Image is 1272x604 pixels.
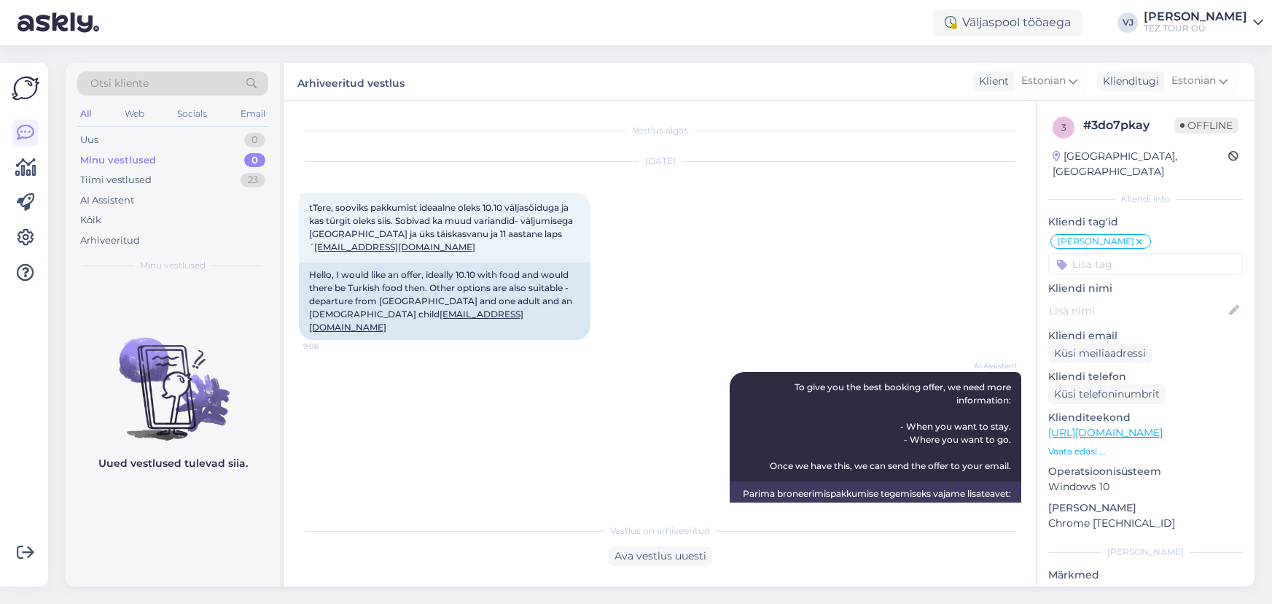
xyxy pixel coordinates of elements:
[309,202,575,252] span: tTere, sooviks pakkumist ideaalne oleks 10.10 väljasöiduga ja kas türgit oleks siis. Sobivad ka m...
[80,233,140,248] div: Arhiveeritud
[770,382,1013,471] span: To give you the best booking offer, we need more information: - When you want to stay. - Where yo...
[314,241,475,252] a: [EMAIL_ADDRESS][DOMAIN_NAME]
[244,153,265,168] div: 0
[299,124,1021,137] div: Vestlus algas
[66,311,280,443] img: No chats
[1048,546,1243,559] div: [PERSON_NAME]
[1048,464,1243,479] p: Operatsioonisüsteem
[1048,426,1163,439] a: [URL][DOMAIN_NAME]
[80,213,101,228] div: Kõik
[1083,117,1174,134] div: # 3do7pkay
[80,133,98,147] div: Uus
[241,173,265,187] div: 23
[1144,11,1263,34] a: [PERSON_NAME]TEZ TOUR OÜ
[1049,303,1226,319] input: Lisa nimi
[1048,253,1243,275] input: Lisa tag
[1048,214,1243,230] p: Kliendi tag'id
[1048,369,1243,384] p: Kliendi telefon
[238,104,268,123] div: Email
[80,173,152,187] div: Tiimi vestlused
[973,74,1009,89] div: Klient
[962,360,1017,371] span: AI Assistent
[1061,122,1066,133] span: 3
[1058,237,1134,246] span: [PERSON_NAME]
[1048,281,1243,296] p: Kliendi nimi
[1048,384,1166,404] div: Küsi telefoninumbrit
[303,341,358,352] span: 9:06
[90,76,149,91] span: Otsi kliente
[1048,445,1243,458] p: Vaata edasi ...
[1174,117,1238,133] span: Offline
[1117,12,1138,33] div: VJ
[297,71,405,91] label: Arhiveeritud vestlus
[1144,11,1247,23] div: [PERSON_NAME]
[77,104,94,123] div: All
[122,104,147,123] div: Web
[80,153,156,168] div: Minu vestlused
[1144,23,1247,34] div: TEZ TOUR OÜ
[1048,193,1243,206] div: Kliendi info
[1021,73,1066,89] span: Estonian
[1053,149,1228,179] div: [GEOGRAPHIC_DATA], [GEOGRAPHIC_DATA]
[244,133,265,147] div: 0
[1048,344,1152,363] div: Küsi meiliaadressi
[140,259,206,272] span: Minu vestlused
[12,74,39,102] img: Askly Logo
[80,193,134,208] div: AI Assistent
[1048,516,1243,531] p: Chrome [TECHNICAL_ID]
[933,9,1082,36] div: Väljaspool tööaega
[299,155,1021,168] div: [DATE]
[730,481,1021,585] div: Parima broneerimispakkumise tegemiseks vajame lisateavet: - Millal soovite peatuda. - Kuhu soovit...
[1097,74,1159,89] div: Klienditugi
[610,524,710,538] span: Vestlus on arhiveeritud
[174,104,210,123] div: Socials
[1171,73,1216,89] span: Estonian
[1048,500,1243,516] p: [PERSON_NAME]
[1048,328,1243,344] p: Kliendi email
[1048,479,1243,495] p: Windows 10
[299,263,590,340] div: Hello, I would like an offer, ideally 10.10 with food and would there be Turkish food then. Other...
[609,546,712,566] div: Ava vestlus uuesti
[98,456,248,471] p: Uued vestlused tulevad siia.
[1048,410,1243,425] p: Klienditeekond
[1048,568,1243,583] p: Märkmed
